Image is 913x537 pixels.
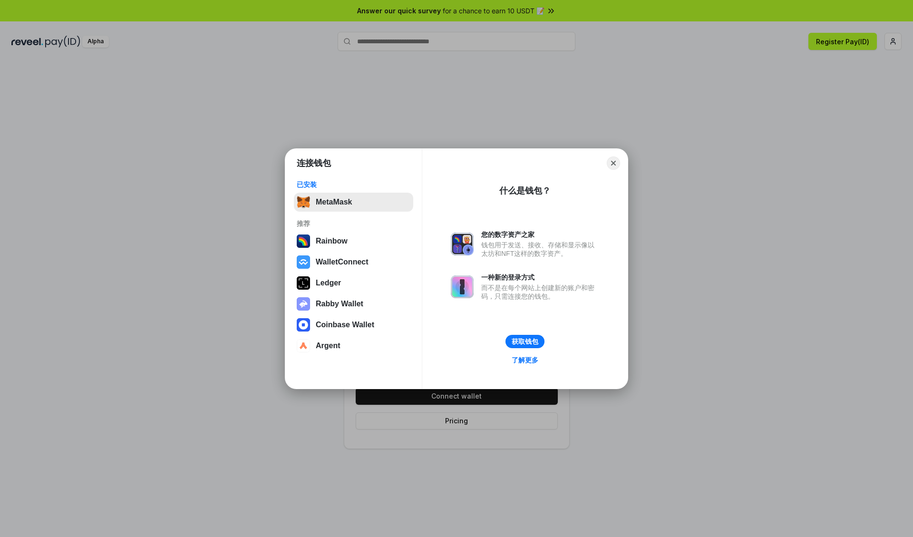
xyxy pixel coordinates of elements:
[316,258,369,266] div: WalletConnect
[316,198,352,206] div: MetaMask
[294,253,413,272] button: WalletConnect
[297,255,310,269] img: svg+xml,%3Csvg%20width%3D%2228%22%20height%3D%2228%22%20viewBox%3D%220%200%2028%2028%22%20fill%3D...
[607,156,620,170] button: Close
[297,297,310,311] img: svg+xml,%3Csvg%20xmlns%3D%22http%3A%2F%2Fwww.w3.org%2F2000%2Fsvg%22%20fill%3D%22none%22%20viewBox...
[451,275,474,298] img: svg+xml,%3Csvg%20xmlns%3D%22http%3A%2F%2Fwww.w3.org%2F2000%2Fsvg%22%20fill%3D%22none%22%20viewBox...
[316,279,341,287] div: Ledger
[294,232,413,251] button: Rainbow
[481,283,599,301] div: 而不是在每个网站上创建新的账户和密码，只需连接您的钱包。
[506,354,544,366] a: 了解更多
[297,339,310,352] img: svg+xml,%3Csvg%20width%3D%2228%22%20height%3D%2228%22%20viewBox%3D%220%200%2028%2028%22%20fill%3D...
[481,273,599,282] div: 一种新的登录方式
[297,318,310,332] img: svg+xml,%3Csvg%20width%3D%2228%22%20height%3D%2228%22%20viewBox%3D%220%200%2028%2028%22%20fill%3D...
[297,219,410,228] div: 推荐
[294,294,413,313] button: Rabby Wallet
[499,185,551,196] div: 什么是钱包？
[512,356,538,364] div: 了解更多
[316,342,340,350] div: Argent
[297,180,410,189] div: 已安装
[316,300,363,308] div: Rabby Wallet
[451,233,474,255] img: svg+xml,%3Csvg%20xmlns%3D%22http%3A%2F%2Fwww.w3.org%2F2000%2Fsvg%22%20fill%3D%22none%22%20viewBox...
[481,230,599,239] div: 您的数字资产之家
[505,335,544,348] button: 获取钱包
[294,315,413,334] button: Coinbase Wallet
[294,336,413,355] button: Argent
[316,321,374,329] div: Coinbase Wallet
[297,276,310,290] img: svg+xml,%3Csvg%20xmlns%3D%22http%3A%2F%2Fwww.w3.org%2F2000%2Fsvg%22%20width%3D%2228%22%20height%3...
[297,157,331,169] h1: 连接钱包
[512,337,538,346] div: 获取钱包
[294,193,413,212] button: MetaMask
[294,273,413,293] button: Ledger
[481,241,599,258] div: 钱包用于发送、接收、存储和显示像以太坊和NFT这样的数字资产。
[316,237,348,245] div: Rainbow
[297,234,310,248] img: svg+xml,%3Csvg%20width%3D%22120%22%20height%3D%22120%22%20viewBox%3D%220%200%20120%20120%22%20fil...
[297,195,310,209] img: svg+xml,%3Csvg%20fill%3D%22none%22%20height%3D%2233%22%20viewBox%3D%220%200%2035%2033%22%20width%...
